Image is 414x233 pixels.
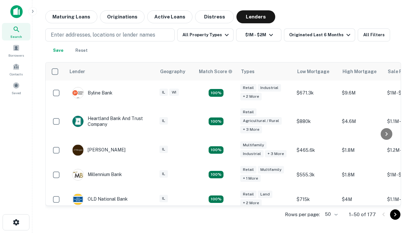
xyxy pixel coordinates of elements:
[289,31,352,39] div: Originated Last 6 Months
[293,162,339,187] td: $555.3k
[159,117,168,125] div: IL
[265,150,287,158] div: + 3 more
[209,117,223,125] div: Matching Properties: 17, hasApolloMatch: undefined
[339,81,384,105] td: $9.6M
[293,81,339,105] td: $671.3k
[199,68,233,75] div: Capitalize uses an advanced AI algorithm to match your search with the best lender. The match sco...
[156,62,195,81] th: Geography
[72,194,128,205] div: OLD National Bank
[339,105,384,138] td: $4.6M
[8,53,24,58] span: Borrowers
[240,175,261,182] div: + 1 more
[72,87,113,99] div: Byline Bank
[339,138,384,162] td: $1.8M
[10,34,22,39] span: Search
[241,68,255,75] div: Types
[72,116,83,127] img: picture
[240,117,282,125] div: Agricultural / Rural
[293,187,339,212] td: $715k
[237,62,293,81] th: Types
[339,62,384,81] th: High Mortgage
[199,68,231,75] h6: Match Score
[177,28,234,41] button: All Property Types
[390,209,400,220] button: Go to next page
[10,72,23,77] span: Contacts
[209,89,223,97] div: Matching Properties: 23, hasApolloMatch: undefined
[2,42,30,59] a: Borrowers
[293,105,339,138] td: $880k
[147,10,192,23] button: Active Loans
[258,166,284,173] div: Multifamily
[2,23,30,40] a: Search
[343,68,376,75] div: High Mortgage
[72,145,83,156] img: picture
[240,108,256,116] div: Retail
[48,44,69,57] button: Save your search to get updates of matches that match your search criteria.
[72,194,83,205] img: picture
[45,10,97,23] button: Maturing Loans
[240,93,262,100] div: + 2 more
[72,169,83,180] img: picture
[2,61,30,78] a: Contacts
[72,116,150,127] div: Heartland Bank And Trust Company
[240,150,264,158] div: Industrial
[66,62,156,81] th: Lender
[195,10,234,23] button: Distress
[293,62,339,81] th: Low Mortgage
[236,10,275,23] button: Lenders
[240,141,267,149] div: Multifamily
[297,68,329,75] div: Low Mortgage
[160,68,185,75] div: Geography
[209,195,223,203] div: Matching Properties: 18, hasApolloMatch: undefined
[2,79,30,97] a: Saved
[51,31,155,39] p: Enter addresses, locations or lender names
[284,28,355,41] button: Originated Last 6 Months
[358,28,390,41] button: All Filters
[382,161,414,192] iframe: Chat Widget
[293,138,339,162] td: $465.6k
[159,195,168,202] div: IL
[100,10,145,23] button: Originations
[285,211,320,218] p: Rows per page:
[70,68,85,75] div: Lender
[240,199,262,207] div: + 2 more
[322,210,339,219] div: 50
[159,146,168,153] div: IL
[71,44,92,57] button: Reset
[339,187,384,212] td: $4M
[159,89,168,96] div: IL
[349,211,376,218] p: 1–50 of 177
[258,84,281,92] div: Industrial
[45,28,175,41] button: Enter addresses, locations or lender names
[209,146,223,154] div: Matching Properties: 26, hasApolloMatch: undefined
[10,5,23,18] img: capitalize-icon.png
[169,89,179,96] div: WI
[159,170,168,178] div: IL
[72,144,125,156] div: [PERSON_NAME]
[240,84,256,92] div: Retail
[72,169,122,181] div: Millennium Bank
[240,126,262,133] div: + 3 more
[258,191,272,198] div: Land
[240,166,256,173] div: Retail
[339,162,384,187] td: $1.8M
[209,171,223,179] div: Matching Properties: 16, hasApolloMatch: undefined
[195,62,237,81] th: Capitalize uses an advanced AI algorithm to match your search with the best lender. The match sco...
[12,90,21,95] span: Saved
[236,28,281,41] button: $1M - $2M
[72,87,83,98] img: picture
[240,191,256,198] div: Retail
